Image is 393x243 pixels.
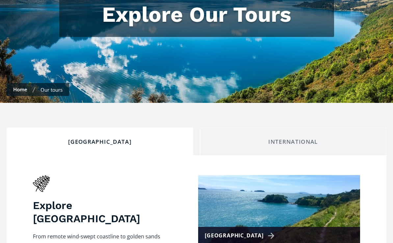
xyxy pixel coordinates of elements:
[7,83,69,96] nav: breadcrumbs
[205,231,277,240] div: [GEOGRAPHIC_DATA]
[66,2,327,27] h1: Explore Our Tours
[40,86,63,93] div: Our tours
[13,86,27,93] a: Home
[33,199,165,225] h3: Explore [GEOGRAPHIC_DATA]
[205,138,381,145] div: International
[12,138,188,145] div: [GEOGRAPHIC_DATA]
